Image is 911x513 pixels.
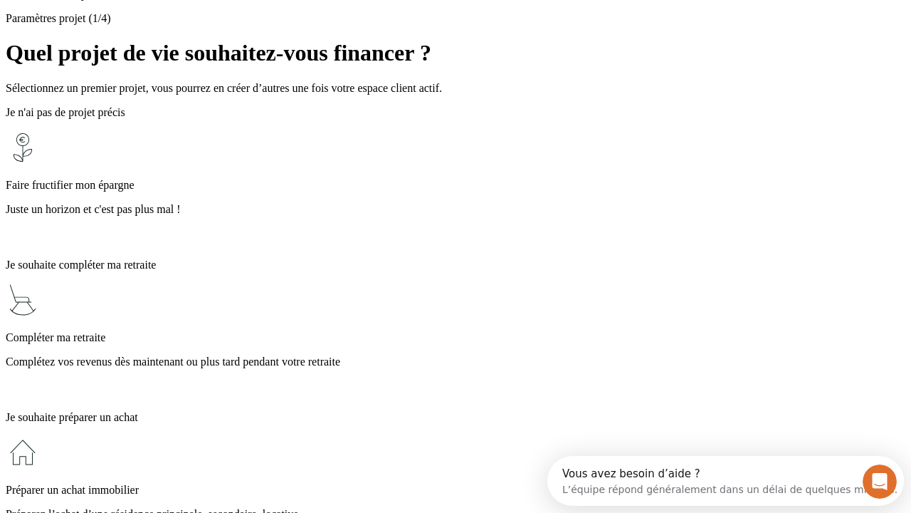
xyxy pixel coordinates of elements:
[6,203,905,216] p: Juste un horizon et c'est pas plus mal !
[6,411,905,424] p: Je souhaite préparer un achat
[6,484,905,497] p: Préparer un achat immobilier
[863,465,897,499] iframe: Intercom live chat
[6,6,392,45] div: Ouvrir le Messenger Intercom
[6,106,905,119] p: Je n'ai pas de projet précis
[547,456,904,506] iframe: Intercom live chat discovery launcher
[6,40,905,66] h1: Quel projet de vie souhaitez-vous financer ?
[6,12,905,25] p: Paramètres projet (1/4)
[6,179,905,192] p: Faire fructifier mon épargne
[6,82,442,94] span: Sélectionnez un premier projet, vous pourrez en créer d’autres une fois votre espace client actif.
[6,356,905,368] p: Complétez vos revenus dès maintenant ou plus tard pendant votre retraite
[6,259,905,271] p: Je souhaite compléter ma retraite
[15,12,350,24] div: Vous avez besoin d’aide ?
[15,24,350,38] div: L’équipe répond généralement dans un délai de quelques minutes.
[6,331,905,344] p: Compléter ma retraite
